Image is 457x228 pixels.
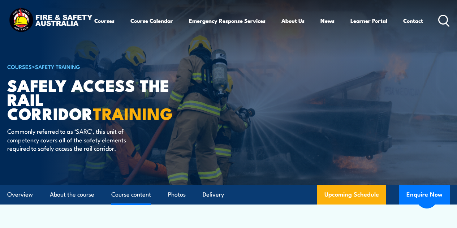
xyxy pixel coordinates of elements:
a: Overview [7,185,33,204]
a: Learner Portal [350,12,387,29]
a: News [320,12,335,29]
a: Upcoming Schedule [317,185,386,205]
h6: > [7,62,186,71]
a: Course Calendar [130,12,173,29]
a: Course content [111,185,151,204]
h1: Safely Access the Rail Corridor [7,78,186,120]
button: Enquire Now [399,185,450,205]
a: Photos [168,185,186,204]
strong: TRAINING [93,100,173,125]
a: About the course [50,185,94,204]
a: Courses [94,12,115,29]
a: About Us [281,12,305,29]
a: Emergency Response Services [189,12,266,29]
a: Contact [403,12,423,29]
a: COURSES [7,63,32,70]
a: Safety Training [35,63,80,70]
a: Delivery [203,185,224,204]
p: Commonly referred to as ‘SARC’, this unit of competency covers all of the safety elements require... [7,127,139,152]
